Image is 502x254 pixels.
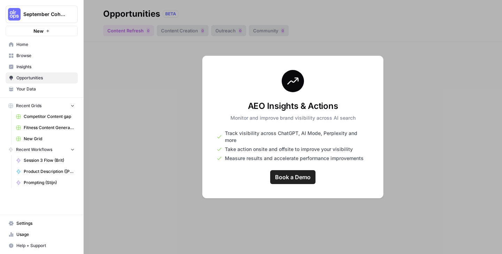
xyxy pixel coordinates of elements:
span: New Grid [24,136,75,142]
a: Insights [6,61,78,72]
span: Recent Workflows [16,146,52,153]
span: Opportunities [16,75,75,81]
button: New [6,26,78,36]
a: Fitness Content Generator ([PERSON_NAME]) [13,122,78,133]
span: Track visibility across ChatGPT, AI Mode, Perplexity and more [225,130,369,144]
a: Prompting (Stijn) [13,177,78,188]
span: Settings [16,220,75,227]
img: September Cohort Logo [8,8,21,21]
span: Browse [16,53,75,59]
span: Competitor Content gap [24,113,75,120]
a: Home [6,39,78,50]
a: Browse [6,50,78,61]
p: Monitor and improve brand visibility across AI search [230,114,356,121]
span: Book a Demo [275,173,311,181]
span: Your Data [16,86,75,92]
a: Competitor Content gap [13,111,78,122]
a: Opportunities [6,72,78,84]
a: New Grid [13,133,78,144]
span: Fitness Content Generator ([PERSON_NAME]) [24,125,75,131]
button: Recent Grids [6,101,78,111]
h3: AEO Insights & Actions [230,101,356,112]
a: Your Data [6,84,78,95]
a: Settings [6,218,78,229]
span: September Cohort [23,11,66,18]
span: Product Description ([PERSON_NAME]) [24,168,75,175]
span: Home [16,41,75,48]
span: Usage [16,231,75,238]
a: Session 3 Flow (Brit) [13,155,78,166]
span: Recent Grids [16,103,41,109]
span: Session 3 Flow (Brit) [24,157,75,164]
a: Usage [6,229,78,240]
span: Insights [16,64,75,70]
span: Prompting (Stijn) [24,180,75,186]
button: Help + Support [6,240,78,251]
span: Take action onsite and offsite to improve your visibility [225,146,353,153]
button: Workspace: September Cohort [6,6,78,23]
span: Measure results and accelerate performance improvements [225,155,364,162]
span: New [33,27,44,34]
a: Book a Demo [270,170,315,184]
button: Recent Workflows [6,144,78,155]
span: Help + Support [16,243,75,249]
a: Product Description ([PERSON_NAME]) [13,166,78,177]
